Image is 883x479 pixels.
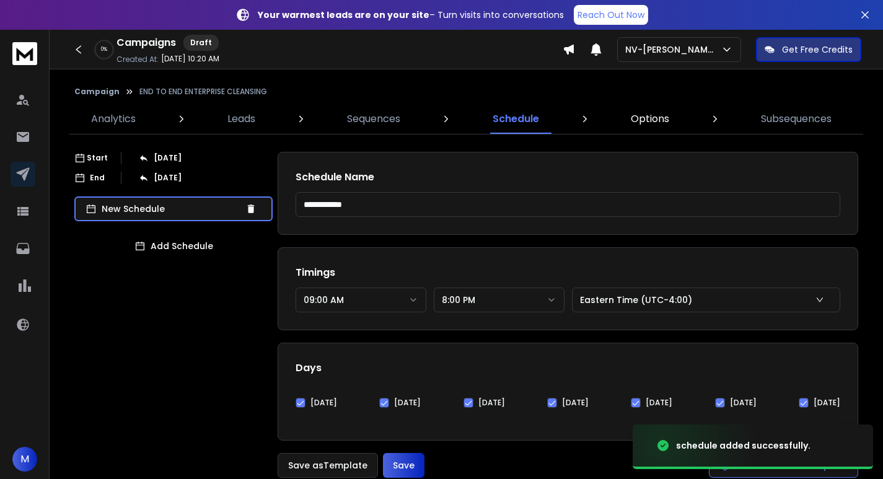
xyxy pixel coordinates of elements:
[12,447,37,472] button: M
[296,265,840,280] h1: Timings
[296,288,426,312] button: 09:00 AM
[578,9,644,21] p: Reach Out Now
[782,43,853,56] p: Get Free Credits
[227,112,255,126] p: Leads
[493,112,539,126] p: Schedule
[623,104,677,134] a: Options
[562,398,589,408] label: [DATE]
[183,35,219,51] div: Draft
[220,104,263,134] a: Leads
[139,87,267,97] p: END TO END ENTERPRISE CLEANSING
[347,112,400,126] p: Sequences
[90,173,105,183] p: End
[434,288,565,312] button: 8:00 PM
[574,5,648,25] a: Reach Out Now
[91,112,136,126] p: Analytics
[394,398,421,408] label: [DATE]
[74,87,120,97] button: Campaign
[676,439,811,452] div: schedule added successfully.
[340,104,408,134] a: Sequences
[12,42,37,65] img: logo
[116,55,159,64] p: Created At:
[74,234,273,258] button: Add Schedule
[296,170,840,185] h1: Schedule Name
[101,46,107,53] p: 0 %
[646,398,672,408] label: [DATE]
[631,112,669,126] p: Options
[485,104,547,134] a: Schedule
[102,203,240,215] p: New Schedule
[154,153,182,163] p: [DATE]
[580,294,697,306] p: Eastern Time (UTC-4:00)
[116,35,176,50] h1: Campaigns
[478,398,505,408] label: [DATE]
[154,173,182,183] p: [DATE]
[310,398,337,408] label: [DATE]
[296,361,840,376] h1: Days
[258,9,429,21] strong: Your warmest leads are on your site
[161,54,219,64] p: [DATE] 10:20 AM
[84,104,143,134] a: Analytics
[258,9,564,21] p: – Turn visits into conversations
[278,453,378,478] button: Save asTemplate
[814,398,840,408] label: [DATE]
[756,37,861,62] button: Get Free Credits
[753,104,839,134] a: Subsequences
[761,112,832,126] p: Subsequences
[625,43,721,56] p: NV-[PERSON_NAME]
[87,153,108,163] p: Start
[383,453,424,478] button: Save
[730,398,757,408] label: [DATE]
